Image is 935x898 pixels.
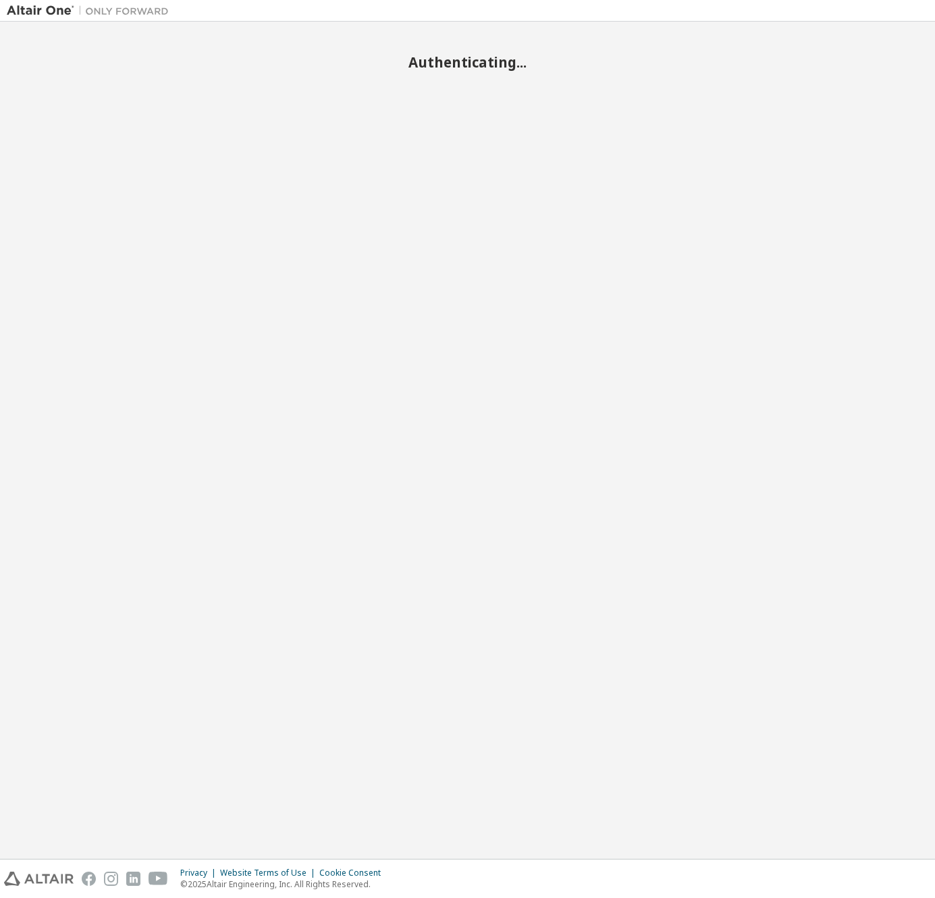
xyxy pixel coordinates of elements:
img: youtube.svg [149,872,168,886]
div: Privacy [180,868,220,878]
h2: Authenticating... [7,53,928,71]
img: instagram.svg [104,872,118,886]
div: Cookie Consent [319,868,389,878]
div: Website Terms of Use [220,868,319,878]
p: © 2025 Altair Engineering, Inc. All Rights Reserved. [180,878,389,890]
img: altair_logo.svg [4,872,74,886]
img: Altair One [7,4,176,18]
img: linkedin.svg [126,872,140,886]
img: facebook.svg [82,872,96,886]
